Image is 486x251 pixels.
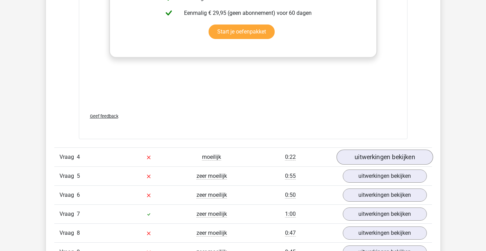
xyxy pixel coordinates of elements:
[77,192,80,198] span: 6
[59,153,77,161] span: Vraag
[285,154,296,161] span: 0:22
[209,25,275,39] a: Start je oefenpakket
[196,173,227,180] span: zeer moeilijk
[59,172,77,180] span: Vraag
[336,149,433,165] a: uitwerkingen bekijken
[285,230,296,236] span: 0:47
[343,170,427,183] a: uitwerkingen bekijken
[343,207,427,221] a: uitwerkingen bekijken
[196,211,227,218] span: zeer moeilijk
[196,192,227,199] span: zeer moeilijk
[343,226,427,240] a: uitwerkingen bekijken
[285,173,296,180] span: 0:55
[202,154,221,161] span: moeilijk
[59,210,77,218] span: Vraag
[343,189,427,202] a: uitwerkingen bekijken
[77,173,80,179] span: 5
[77,211,80,217] span: 7
[196,230,227,236] span: zeer moeilijk
[59,191,77,199] span: Vraag
[77,154,80,160] span: 4
[285,192,296,199] span: 0:50
[90,114,118,119] span: Geef feedback
[77,230,80,236] span: 8
[59,229,77,237] span: Vraag
[285,211,296,218] span: 1:00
